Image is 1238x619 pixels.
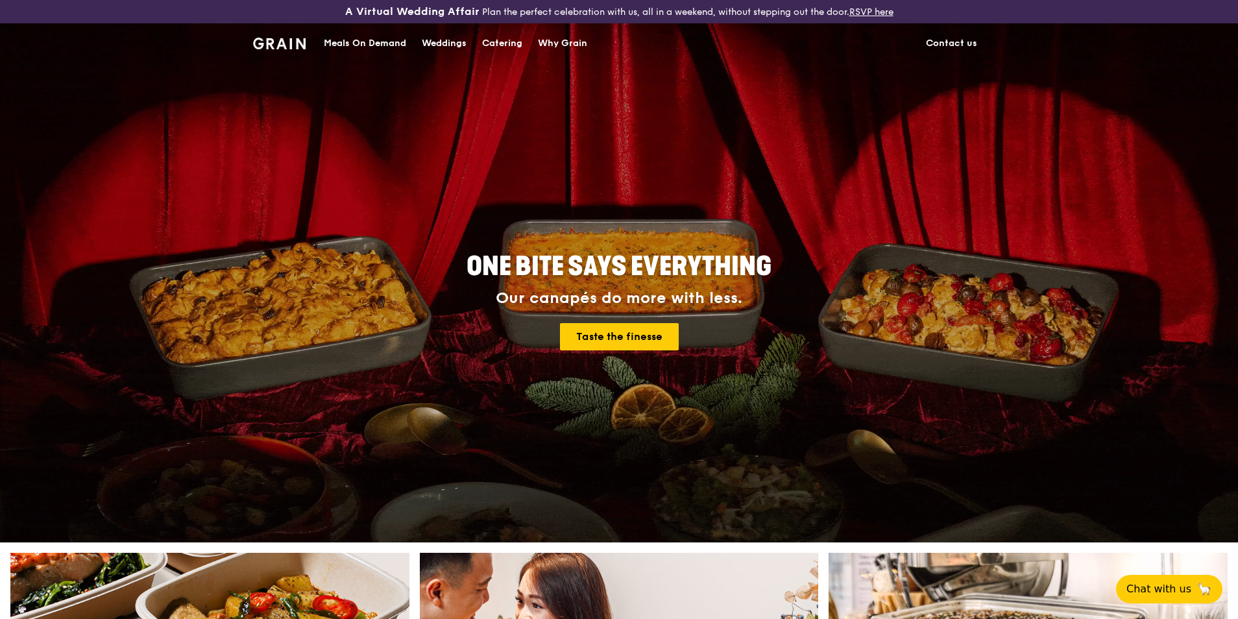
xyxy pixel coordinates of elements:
[245,5,993,18] div: Plan the perfect celebration with us, all in a weekend, without stepping out the door.
[345,5,479,18] h3: A Virtual Wedding Affair
[530,24,595,63] a: Why Grain
[253,23,306,62] a: GrainGrain
[324,24,406,63] div: Meals On Demand
[482,24,522,63] div: Catering
[474,24,530,63] a: Catering
[385,289,853,308] div: Our canapés do more with less.
[849,6,893,18] a: RSVP here
[560,323,679,350] a: Taste the finesse
[253,38,306,49] img: Grain
[538,24,587,63] div: Why Grain
[1116,575,1222,603] button: Chat with us🦙
[918,24,985,63] a: Contact us
[422,24,467,63] div: Weddings
[414,24,474,63] a: Weddings
[1126,581,1191,597] span: Chat with us
[1196,581,1212,597] span: 🦙
[467,251,771,282] span: ONE BITE SAYS EVERYTHING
